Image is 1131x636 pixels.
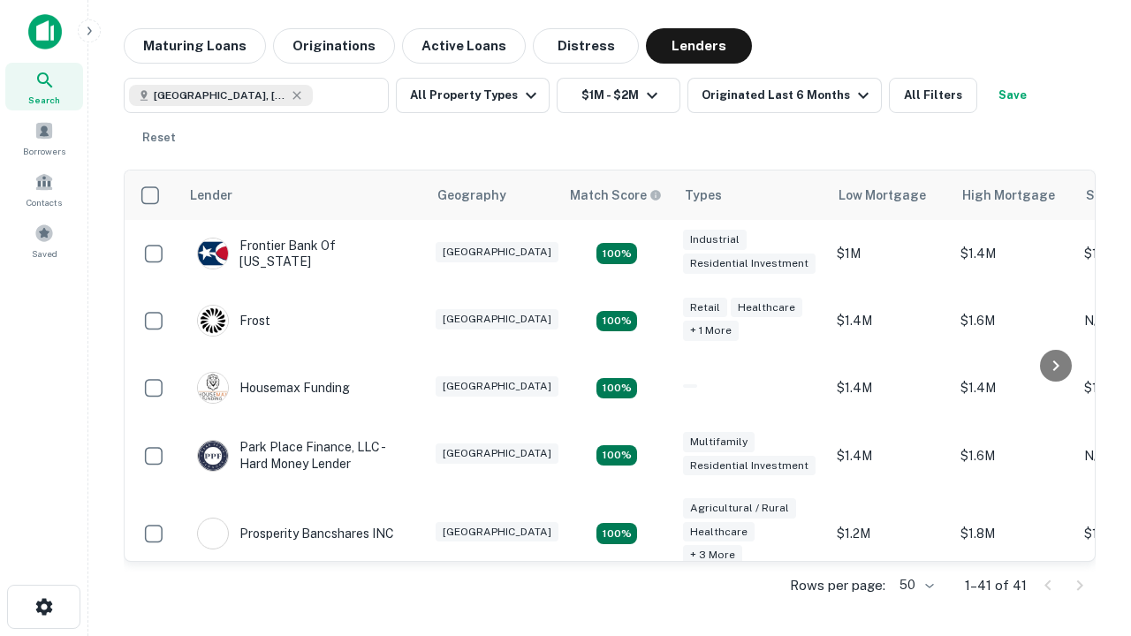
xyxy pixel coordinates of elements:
[5,216,83,264] a: Saved
[952,354,1075,421] td: $1.4M
[683,456,816,476] div: Residential Investment
[984,78,1041,113] button: Save your search to get updates of matches that match your search criteria.
[790,575,885,596] p: Rows per page:
[273,28,395,64] button: Originations
[197,238,409,269] div: Frontier Bank Of [US_STATE]
[683,522,755,542] div: Healthcare
[952,170,1075,220] th: High Mortgage
[179,170,427,220] th: Lender
[198,238,228,269] img: picture
[646,28,752,64] button: Lenders
[5,114,83,162] a: Borrowers
[197,305,270,337] div: Frost
[839,185,926,206] div: Low Mortgage
[596,523,637,544] div: Matching Properties: 7, hasApolloMatch: undefined
[27,195,62,209] span: Contacts
[828,287,952,354] td: $1.4M
[198,306,228,336] img: picture
[683,432,755,452] div: Multifamily
[437,185,506,206] div: Geography
[892,572,937,598] div: 50
[702,85,874,106] div: Originated Last 6 Months
[436,376,558,397] div: [GEOGRAPHIC_DATA]
[427,170,559,220] th: Geography
[828,220,952,287] td: $1M
[596,378,637,399] div: Matching Properties: 4, hasApolloMatch: undefined
[731,298,802,318] div: Healthcare
[5,63,83,110] a: Search
[828,354,952,421] td: $1.4M
[889,78,977,113] button: All Filters
[396,78,550,113] button: All Property Types
[683,321,739,341] div: + 1 more
[683,545,742,565] div: + 3 more
[683,254,816,274] div: Residential Investment
[197,518,394,549] div: Prosperity Bancshares INC
[533,28,639,64] button: Distress
[436,522,558,542] div: [GEOGRAPHIC_DATA]
[198,373,228,403] img: picture
[402,28,526,64] button: Active Loans
[570,185,662,205] div: Capitalize uses an advanced AI algorithm to match your search with the best lender. The match sco...
[685,185,722,206] div: Types
[952,220,1075,287] td: $1.4M
[5,165,83,213] a: Contacts
[131,120,187,155] button: Reset
[687,78,882,113] button: Originated Last 6 Months
[198,441,228,471] img: picture
[436,242,558,262] div: [GEOGRAPHIC_DATA]
[570,185,658,205] h6: Match Score
[154,87,286,103] span: [GEOGRAPHIC_DATA], [GEOGRAPHIC_DATA], [GEOGRAPHIC_DATA]
[1043,495,1131,579] iframe: Chat Widget
[674,170,828,220] th: Types
[198,519,228,549] img: picture
[190,185,232,206] div: Lender
[828,421,952,488] td: $1.4M
[596,311,637,332] div: Matching Properties: 4, hasApolloMatch: undefined
[596,243,637,264] div: Matching Properties: 4, hasApolloMatch: undefined
[436,443,558,464] div: [GEOGRAPHIC_DATA]
[28,93,60,107] span: Search
[23,144,65,158] span: Borrowers
[683,498,796,519] div: Agricultural / Rural
[197,372,350,404] div: Housemax Funding
[962,185,1055,206] div: High Mortgage
[32,246,57,261] span: Saved
[197,439,409,471] div: Park Place Finance, LLC - Hard Money Lender
[28,14,62,49] img: capitalize-icon.png
[559,170,674,220] th: Capitalize uses an advanced AI algorithm to match your search with the best lender. The match sco...
[828,170,952,220] th: Low Mortgage
[683,298,727,318] div: Retail
[596,445,637,466] div: Matching Properties: 4, hasApolloMatch: undefined
[557,78,680,113] button: $1M - $2M
[952,287,1075,354] td: $1.6M
[952,421,1075,488] td: $1.6M
[828,489,952,579] td: $1.2M
[124,28,266,64] button: Maturing Loans
[683,230,747,250] div: Industrial
[965,575,1027,596] p: 1–41 of 41
[952,489,1075,579] td: $1.8M
[436,309,558,329] div: [GEOGRAPHIC_DATA]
